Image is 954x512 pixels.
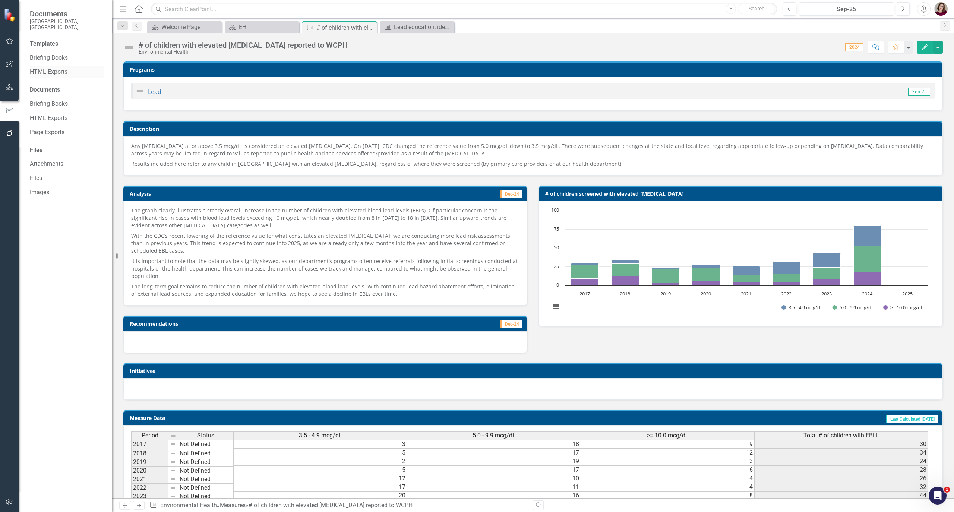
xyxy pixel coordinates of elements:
td: 17 [234,483,407,492]
div: » » [149,501,527,510]
span: 3.5 - 4.9 mcg/dL [299,432,342,439]
td: 19 [407,457,581,466]
a: Briefing Books [30,100,104,108]
text: 100 [551,206,559,213]
img: Sarahjean Schluechtermann [934,2,948,16]
path: 2023, 8. >= 10.0 mcg/dL. [813,279,841,286]
p: The long-term goal remains to reduce the number of children with elevated blood lead levels. With... [131,281,519,298]
img: 8DAGhfEEPCf229AAAAAElFTkSuQmCC [170,433,176,439]
div: Chart. Highcharts interactive chart. [547,207,935,319]
text: 0 [556,281,559,288]
td: 34 [755,449,928,457]
p: It is important to note that the data may be slightly skewed, as our department’s programs often ... [131,256,519,281]
text: 2019 [660,290,671,297]
text: 2024 [862,290,873,297]
td: Not Defined [178,475,234,484]
path: 2018, 17. 5.0 - 9.9 mcg/dL. [612,264,639,276]
path: 2024, 18. >= 10.0 mcg/dL. [854,272,881,286]
td: 2020 [131,467,168,475]
path: 2019, 3. >= 10.0 mcg/dL. [652,283,680,286]
button: Search [738,4,775,14]
td: 3 [581,457,755,466]
a: Lead education, identification, and mitigation following elevated result [382,22,452,32]
a: HTML Exports [30,68,104,76]
td: 44 [755,492,928,500]
path: 2021, 12. 3.5 - 4.9 mcg/dL. [733,266,760,275]
td: 2017 [131,440,168,449]
img: ClearPoint Strategy [4,9,17,22]
td: Not Defined [178,449,234,458]
a: Images [30,188,104,197]
a: Lead [148,88,161,96]
td: 17 [407,449,581,457]
span: Dec-24 [500,190,522,198]
div: # of children with elevated [MEDICAL_DATA] reported to WCPH [139,41,348,49]
h3: Analysis [130,191,320,196]
td: 2023 [131,492,168,501]
td: 18 [407,440,581,449]
h3: # of children screened with elevated [MEDICAL_DATA] [545,191,939,196]
td: 2021 [131,475,168,484]
path: 2024, 35. 5.0 - 9.9 mcg/dL. [854,246,881,272]
img: Not Defined [135,87,144,96]
a: HTML Exports [30,114,104,123]
td: 26 [755,474,928,483]
td: 10 [407,474,581,483]
span: Last Calculated [DATE] [886,415,938,423]
td: Not Defined [178,492,234,501]
td: 2019 [131,458,168,467]
div: # of children with elevated [MEDICAL_DATA] reported to WCPH [249,502,413,509]
button: Show 3.5 - 4.9 mcg/dL [781,304,824,311]
text: 2017 [579,290,590,297]
text: 75 [554,225,559,232]
text: 2020 [701,290,711,297]
span: Search [749,6,765,12]
td: 28 [755,466,928,474]
td: 6 [581,466,755,474]
h3: Programs [130,67,939,72]
td: Not Defined [178,467,234,475]
td: Not Defined [178,484,234,492]
img: 8DAGhfEEPCf229AAAAAElFTkSuQmCC [170,485,176,491]
a: Briefing Books [30,54,104,62]
h3: Measure Data [130,415,454,421]
p: Results included here refer to any child in [GEOGRAPHIC_DATA] with an elevated [MEDICAL_DATA], re... [131,159,935,168]
td: Not Defined [178,458,234,467]
div: Sep-25 [801,5,891,14]
h3: Recommendations [130,321,398,326]
a: Measures [220,502,246,509]
text: 2023 [821,290,832,297]
small: [GEOGRAPHIC_DATA], [GEOGRAPHIC_DATA] [30,18,104,31]
div: # of children with elevated [MEDICAL_DATA] reported to WCPH [316,23,375,32]
text: >= 10.0 mcg/dL [890,304,923,311]
td: 16 [407,492,581,500]
td: 12 [234,474,407,483]
td: 32 [755,483,928,492]
text: 2018 [620,290,630,297]
td: 5 [234,449,407,457]
svg: Interactive chart [547,207,931,319]
h3: Description [130,126,939,132]
text: 3.5 - 4.9 mcg/dL [789,304,823,311]
div: Welcome Page [161,22,220,32]
td: 8 [581,492,755,500]
td: 30 [755,440,928,449]
path: 2023, 16. 5.0 - 9.9 mcg/dL. [813,268,841,279]
td: Not Defined [178,440,234,449]
img: 8DAGhfEEPCf229AAAAAElFTkSuQmCC [170,468,176,474]
text: 5.0 - 9.9 mcg/dL [840,304,874,311]
td: 5 [234,466,407,474]
td: 24 [755,457,928,466]
img: 8DAGhfEEPCf229AAAAAElFTkSuQmCC [170,476,176,482]
p: The graph clearly illustrates a steady overall increase in the number of children with elevated b... [131,207,519,231]
a: Page Exports [30,128,104,137]
a: Environmental Health [160,502,217,509]
a: EH [227,22,297,32]
p: With the CDC’s recent lowering of the reference value for what constitutes an elevated [MEDICAL_D... [131,231,519,256]
button: Show >= 10.0 mcg/dL [883,304,925,311]
span: 2024 [845,43,863,51]
path: 2020, 6. >= 10.0 mcg/dL. [692,281,720,286]
text: 2022 [781,290,792,297]
path: 2017, 18. 5.0 - 9.9 mcg/dL. [571,265,599,279]
path: 2022, 17. 3.5 - 4.9 mcg/dL. [773,262,800,274]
